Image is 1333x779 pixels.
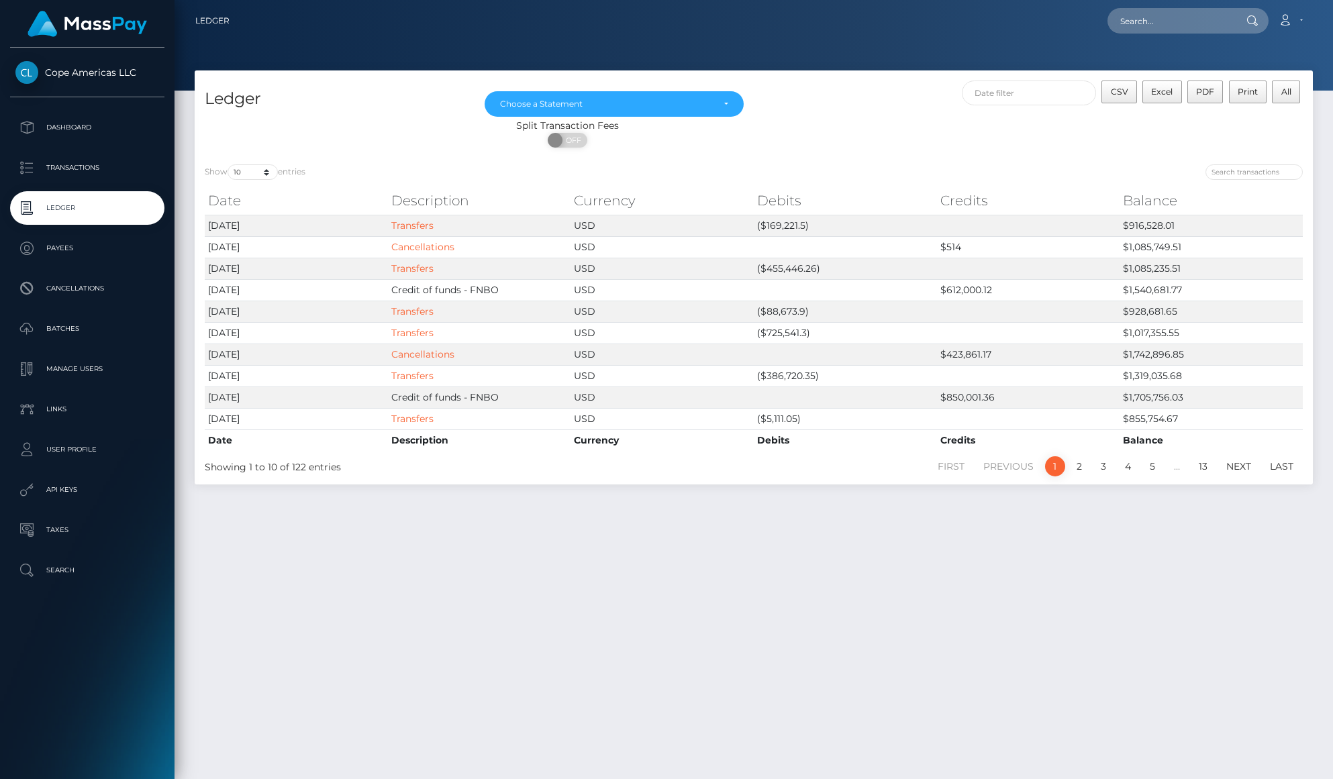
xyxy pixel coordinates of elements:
td: ($386,720.35) [754,365,937,386]
td: ($169,221.5) [754,215,937,236]
p: Transactions [15,158,159,178]
td: $928,681.65 [1120,301,1303,322]
button: All [1272,81,1300,103]
input: Search transactions [1205,164,1303,180]
th: Debits [754,429,937,451]
a: 4 [1118,456,1138,476]
p: Payees [15,238,159,258]
td: $1,319,035.68 [1120,365,1303,386]
td: [DATE] [205,301,388,322]
div: Choose a Statement [500,99,713,109]
th: Description [388,429,571,451]
p: User Profile [15,439,159,460]
th: Balance [1120,429,1303,451]
a: Next [1219,456,1258,476]
td: [DATE] [205,322,388,344]
span: PDF [1196,87,1214,97]
a: Last [1263,456,1301,476]
a: Transfers [391,262,434,274]
td: USD [571,322,754,344]
td: $855,754.67 [1120,408,1303,429]
h4: Ledger [205,87,464,111]
p: Taxes [15,520,159,540]
p: Dashboard [15,117,159,138]
a: Ledger [195,7,230,35]
span: Excel [1151,87,1173,97]
td: $514 [937,236,1120,258]
a: Search [10,554,164,587]
th: Date [205,187,388,214]
td: USD [571,386,754,408]
td: USD [571,301,754,322]
a: Ledger [10,191,164,225]
td: $1,085,235.51 [1120,258,1303,279]
td: ($725,541.3) [754,322,937,344]
a: Cancellations [391,348,454,360]
span: OFF [555,133,589,148]
p: Batches [15,319,159,339]
a: 13 [1191,456,1215,476]
th: Credits [937,187,1120,214]
p: Ledger [15,198,159,218]
input: Search... [1107,8,1234,34]
th: Credits [937,429,1120,451]
img: MassPay Logo [28,11,147,37]
img: Cope Americas LLC [15,61,38,84]
a: 5 [1142,456,1163,476]
a: Batches [10,312,164,346]
span: All [1281,87,1291,97]
td: [DATE] [205,386,388,408]
span: Print [1238,87,1258,97]
a: Manage Users [10,352,164,386]
label: Show entries [205,164,305,180]
th: Description [388,187,571,214]
td: USD [571,408,754,429]
a: Transfers [391,370,434,382]
td: $1,742,896.85 [1120,344,1303,365]
td: $850,001.36 [937,386,1120,408]
td: USD [571,215,754,236]
td: USD [571,258,754,279]
a: API Keys [10,473,164,507]
div: Showing 1 to 10 of 122 entries [205,455,650,474]
a: Transfers [391,305,434,317]
td: [DATE] [205,365,388,386]
td: $423,861.17 [937,344,1120,365]
button: Choose a Statement [485,91,744,117]
td: USD [571,279,754,301]
th: Debits [754,187,937,214]
td: Credit of funds - FNBO [388,279,571,301]
td: $1,705,756.03 [1120,386,1303,408]
input: Date filter [962,81,1097,105]
select: Showentries [228,164,278,180]
td: ($455,446.26) [754,258,937,279]
a: Payees [10,231,164,265]
span: Cope Americas LLC [10,66,164,79]
td: [DATE] [205,258,388,279]
div: Split Transaction Fees [195,119,940,133]
td: USD [571,236,754,258]
td: $916,528.01 [1120,215,1303,236]
p: Cancellations [15,278,159,299]
a: User Profile [10,433,164,466]
a: Transfers [391,413,434,425]
a: Dashboard [10,111,164,144]
p: Search [15,560,159,580]
td: $612,000.12 [937,279,1120,301]
th: Currency [571,429,754,451]
button: PDF [1187,81,1224,103]
td: ($88,673.9) [754,301,937,322]
a: Transfers [391,327,434,339]
th: Balance [1120,187,1303,214]
a: Links [10,393,164,426]
a: 1 [1045,456,1065,476]
td: USD [571,365,754,386]
td: [DATE] [205,344,388,365]
p: API Keys [15,480,159,500]
th: Currency [571,187,754,214]
td: [DATE] [205,236,388,258]
td: [DATE] [205,408,388,429]
td: [DATE] [205,215,388,236]
p: Manage Users [15,359,159,379]
td: $1,017,355.55 [1120,322,1303,344]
